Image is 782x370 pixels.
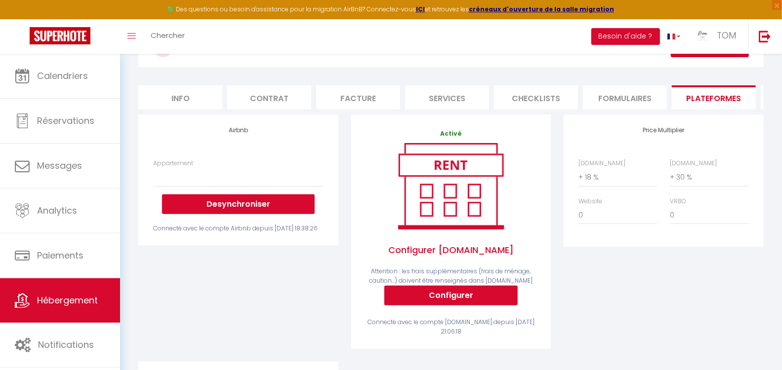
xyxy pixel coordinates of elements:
[384,286,518,305] button: Configurer
[672,85,756,110] li: Plateformes
[696,28,710,43] img: ...
[37,159,82,172] span: Messages
[416,5,425,13] a: ICI
[227,85,311,110] li: Contrat
[759,30,771,42] img: logout
[153,224,323,233] div: Connecté avec le compte Airbnb depuis [DATE] 18:38:26
[494,85,578,110] li: Checklists
[37,204,77,217] span: Analytics
[578,159,625,168] label: [DOMAIN_NAME]
[469,5,614,13] a: créneaux d'ouverture de la salle migration
[670,159,717,168] label: [DOMAIN_NAME]
[366,129,536,139] p: Activé
[591,28,660,45] button: Besoin d'aide ?
[388,139,514,233] img: rent.png
[37,249,83,261] span: Paiements
[38,338,94,351] span: Notifications
[143,19,192,54] a: Chercher
[717,29,736,41] span: TOM
[151,30,185,40] span: Chercher
[583,85,667,110] li: Formulaires
[688,19,748,54] a: ... TOM
[8,4,38,34] button: Ouvrir le widget de chat LiveChat
[153,159,193,168] label: Appartement
[162,194,315,214] button: Desynchroniser
[37,114,94,127] span: Réservations
[670,197,687,206] label: VRBO
[366,233,536,267] span: Configurer [DOMAIN_NAME]
[30,27,90,44] img: Super Booking
[366,318,536,336] div: Connecté avec le compte [DOMAIN_NAME] depuis [DATE] 21:06:18
[138,85,222,110] li: Info
[316,85,400,110] li: Facture
[405,85,489,110] li: Services
[369,267,533,285] span: Attention : les frais supplémentaires (frais de ménage, caution...) doivent être renseignés dans ...
[37,70,88,82] span: Calendriers
[578,127,748,134] h4: Price Multiplier
[37,294,98,306] span: Hébergement
[153,127,323,134] h4: Airbnb
[578,197,602,206] label: Website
